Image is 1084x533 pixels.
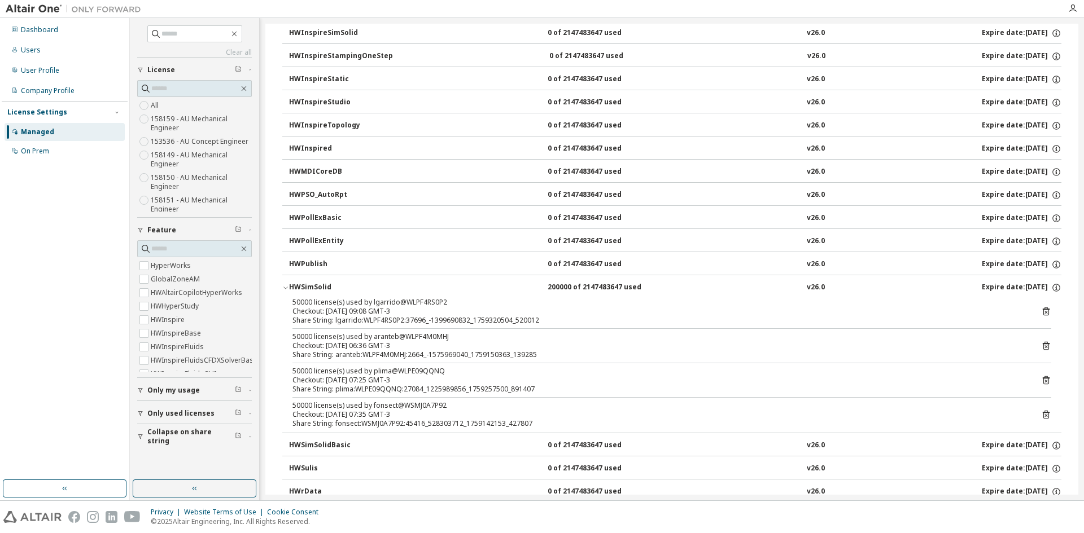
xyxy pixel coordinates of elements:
[289,464,391,474] div: HWSulis
[289,113,1061,138] button: HWInspireTopology0 of 2147483647 usedv26.0Expire date:[DATE]
[151,286,244,299] label: HWAltairCopilotHyperWorks
[235,386,242,395] span: Clear filter
[137,424,252,449] button: Collapse on share string
[147,386,200,395] span: Only my usage
[235,409,242,418] span: Clear filter
[289,121,391,131] div: HWInspireTopology
[289,44,1061,69] button: HWInspireStampingOneStep0 of 2147483647 usedv26.0Expire date:[DATE]
[151,340,206,354] label: HWInspireFluids
[151,367,218,381] label: HWInspireFluidsGUI
[807,259,825,270] div: v26.0
[982,51,1061,61] div: Expire date: [DATE]
[982,236,1061,246] div: Expire date: [DATE]
[151,517,325,526] p: © 2025 Altair Engineering, Inc. All Rights Reserved.
[548,213,649,223] div: 0 of 2147483647 used
[289,98,391,108] div: HWInspireStudio
[289,206,1061,231] button: HWPollExBasic0 of 2147483647 usedv26.0Expire date:[DATE]
[106,511,117,523] img: linkedin.svg
[292,307,1024,316] div: Checkout: [DATE] 09:08 GMT-3
[292,350,1024,359] div: Share String: aranteb:WLPF4M0MHJ:2664_-1575969040_1759150363_139285
[292,376,1024,385] div: Checkout: [DATE] 07:25 GMT-3
[807,487,825,497] div: v26.0
[982,464,1061,474] div: Expire date: [DATE]
[548,121,649,131] div: 0 of 2147483647 used
[289,21,1061,46] button: HWInspireSimSolid0 of 2147483647 usedv26.0Expire date:[DATE]
[807,98,825,108] div: v26.0
[289,160,1061,184] button: HWMDICoreDB0 of 2147483647 usedv26.0Expire date:[DATE]
[549,51,651,61] div: 0 of 2147483647 used
[3,511,62,523] img: altair_logo.svg
[137,218,252,243] button: Feature
[235,226,242,235] span: Clear filter
[151,313,187,327] label: HWInspire
[982,121,1061,131] div: Expire date: [DATE]
[289,136,1061,161] button: HWInspired0 of 2147483647 usedv26.0Expire date:[DATE]
[982,190,1061,200] div: Expire date: [DATE]
[548,236,649,246] div: 0 of 2147483647 used
[289,51,393,61] div: HWInspireStampingOneStep
[151,112,252,135] label: 158159 - AU Mechanical Engineer
[292,385,1024,394] div: Share String: plima:WLPE09QQNQ:27084_1225989856_1759257500_891407
[21,86,75,95] div: Company Profile
[289,67,1061,92] button: HWInspireStatic0 of 2147483647 usedv26.0Expire date:[DATE]
[807,283,825,293] div: v26.0
[807,190,825,200] div: v26.0
[982,213,1061,223] div: Expire date: [DATE]
[137,378,252,403] button: Only my usage
[289,252,1061,277] button: HWPublish0 of 2147483647 usedv26.0Expire date:[DATE]
[289,283,391,293] div: HWSimSolid
[292,316,1024,325] div: Share String: lgarrido:WLPF4RS0P2:37696_-1399690832_1759320504_520012
[6,3,147,15] img: Altair One
[807,121,825,131] div: v26.0
[267,508,325,517] div: Cookie Consent
[807,441,825,451] div: v26.0
[289,229,1061,254] button: HWPollExEntity0 of 2147483647 usedv26.0Expire date:[DATE]
[137,58,252,82] button: License
[147,428,235,446] span: Collapse on share string
[151,148,252,171] label: 158149 - AU Mechanical Engineer
[292,410,1024,419] div: Checkout: [DATE] 07:35 GMT-3
[21,25,58,34] div: Dashboard
[807,167,825,177] div: v26.0
[21,127,54,136] div: Managed
[7,108,67,117] div: License Settings
[147,226,176,235] span: Feature
[982,28,1061,38] div: Expire date: [DATE]
[807,144,825,154] div: v26.0
[151,327,203,340] label: HWInspireBase
[151,299,201,313] label: HWHyperStudy
[289,441,391,451] div: HWSimSolidBasic
[151,259,193,272] label: HyperWorks
[282,275,1061,300] button: HWSimSolid200000 of 2147483647 usedv26.0Expire date:[DATE]
[289,167,391,177] div: HWMDICoreDB
[151,354,261,367] label: HWInspireFluidsCFDXSolverBasic
[807,464,825,474] div: v26.0
[807,51,825,61] div: v26.0
[292,419,1024,428] div: Share String: fonsect:WSMJ0A7P92:45416_528303712_1759142153_427807
[292,367,1024,376] div: 50000 license(s) used by plima@WLPE09QQNQ
[807,213,825,223] div: v26.0
[548,144,649,154] div: 0 of 2147483647 used
[982,144,1061,154] div: Expire date: [DATE]
[289,259,391,270] div: HWPublish
[21,147,49,156] div: On Prem
[982,487,1061,497] div: Expire date: [DATE]
[289,90,1061,115] button: HWInspireStudio0 of 2147483647 usedv26.0Expire date:[DATE]
[982,259,1061,270] div: Expire date: [DATE]
[137,48,252,57] a: Clear all
[982,167,1061,177] div: Expire date: [DATE]
[235,432,242,441] span: Clear filter
[289,183,1061,208] button: HWPSO_AutoRpt0 of 2147483647 usedv26.0Expire date:[DATE]
[292,298,1024,307] div: 50000 license(s) used by lgarrido@WLPF4RS0P2
[151,99,161,112] label: All
[289,487,391,497] div: HWrData
[548,441,649,451] div: 0 of 2147483647 used
[292,401,1024,410] div: 50000 license(s) used by fonsect@WSMJ0A7P92
[184,508,267,517] div: Website Terms of Use
[292,332,1024,341] div: 50000 license(s) used by aranteb@WLPF4M0MHJ
[548,283,649,293] div: 200000 of 2147483647 used
[151,171,252,193] label: 158150 - AU Mechanical Engineer
[68,511,80,523] img: facebook.svg
[147,409,215,418] span: Only used licenses
[548,28,649,38] div: 0 of 2147483647 used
